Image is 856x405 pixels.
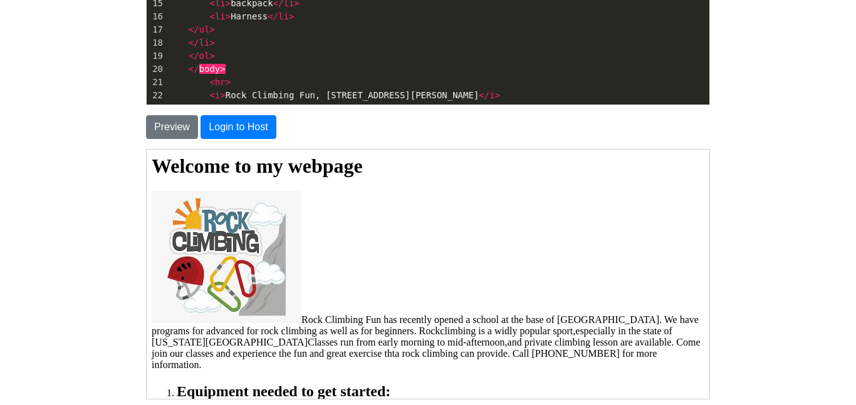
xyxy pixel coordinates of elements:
[199,38,210,48] span: li
[209,51,214,61] span: >
[209,77,214,87] span: <
[201,115,276,139] button: Login to Host
[5,5,558,28] h1: Welcome to my webpage
[147,49,165,63] div: 19
[5,41,155,173] img: 3e72af9c9161e8bd66951419fdcf9f6c
[189,24,199,34] span: </
[220,90,225,100] span: >
[147,36,165,49] div: 18
[199,51,210,61] span: ol
[479,90,489,100] span: </
[167,90,500,100] span: Rock Climbing Fun, [STREET_ADDRESS][PERSON_NAME]
[209,11,214,21] span: <
[215,90,220,100] span: i
[489,90,494,100] span: i
[278,11,289,21] span: li
[209,38,214,48] span: >
[147,10,165,23] div: 16
[226,11,231,21] span: >
[147,76,165,89] div: 21
[146,115,198,139] button: Preview
[5,165,558,324] doctype: Rock Climbing Fun has recently opened a school at the base of [GEOGRAPHIC_DATA]. We have programs...
[495,90,500,100] span: >
[209,90,214,100] span: <
[147,89,165,102] div: 22
[189,64,199,74] span: </
[189,51,199,61] span: </
[268,11,278,21] span: </
[199,24,210,34] span: ul
[147,23,165,36] div: 17
[289,11,294,21] span: >
[220,64,225,74] span: >
[189,38,199,48] span: </
[209,24,214,34] span: >
[30,233,558,250] h2: Equipment needed to get started:
[167,11,294,21] span: Harness
[215,77,226,87] span: hr
[199,64,221,74] span: body
[215,11,226,21] span: li
[147,63,165,76] div: 20
[226,77,231,87] span: >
